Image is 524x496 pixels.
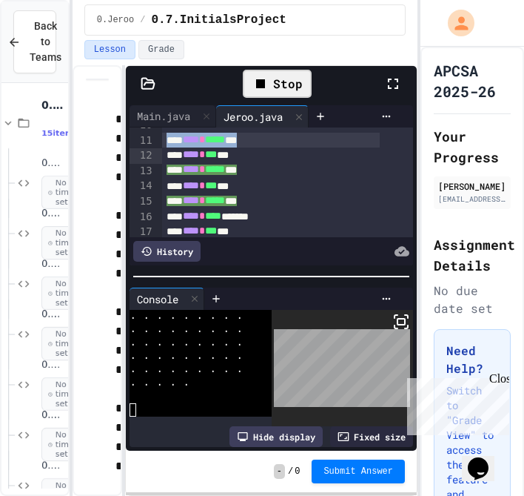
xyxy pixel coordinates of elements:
[243,70,312,98] div: Stop
[130,133,154,148] div: 11
[41,359,65,371] span: 0.4.MoveBackward
[330,426,413,447] div: Fixed size
[151,11,286,29] span: 0.7.InitialsProject
[41,277,85,311] span: No time set
[401,372,509,435] iframe: chat widget
[41,176,85,210] span: No time set
[130,288,204,310] div: Console
[41,460,65,472] span: 0.6.PlantCross
[130,210,154,225] div: 16
[138,40,184,59] button: Grade
[438,194,506,205] div: [EMAIL_ADDRESS][DOMAIN_NAME]
[130,194,154,209] div: 15
[41,428,85,462] span: No time set
[41,157,65,170] span: 0.1.JerooIntro
[13,10,56,73] button: Back to Teams
[130,363,243,377] span: . . . . . . . . .
[432,6,478,40] div: My Account
[130,179,154,194] div: 14
[434,282,511,317] div: No due date set
[434,234,511,276] h2: Assignment Details
[41,99,65,112] span: 0.Jeroo
[41,377,85,411] span: No time set
[216,109,290,125] div: Jeroo.java
[130,377,189,390] span: . . . . .
[41,128,78,138] span: 15 items
[130,291,186,307] div: Console
[274,464,285,479] span: -
[446,342,498,377] h3: Need Help?
[434,60,511,102] h1: APCSA 2025-26
[140,14,145,26] span: /
[97,14,134,26] span: 0.Jeroo
[130,350,243,363] span: . . . . . . . . .
[312,460,405,483] button: Submit Answer
[462,437,509,481] iframe: chat widget
[130,164,154,179] div: 13
[323,466,393,477] span: Submit Answer
[216,105,309,128] div: Jeroo.java
[130,337,243,350] span: . . . . . . . . .
[229,426,323,447] div: Hide display
[130,105,216,128] div: Main.java
[41,226,85,260] span: No time set
[41,409,65,422] span: 0.5.Bowling
[130,108,198,124] div: Main.java
[133,241,201,262] div: History
[130,148,154,163] div: 12
[288,466,293,477] span: /
[295,466,300,477] span: 0
[130,310,243,323] span: . . . . . . . . .
[41,208,65,220] span: 0.1.JerooPlayground
[6,6,102,94] div: Chat with us now!Close
[438,179,506,193] div: [PERSON_NAME]
[84,40,135,59] button: Lesson
[41,327,85,361] span: No time set
[130,225,154,239] div: 17
[30,19,61,65] span: Back to Teams
[130,323,243,337] span: . . . . . . . . .
[41,258,65,271] span: 0.2.Diagonal
[41,308,65,321] span: 0.3.LetterH
[434,126,511,168] h2: Your Progress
